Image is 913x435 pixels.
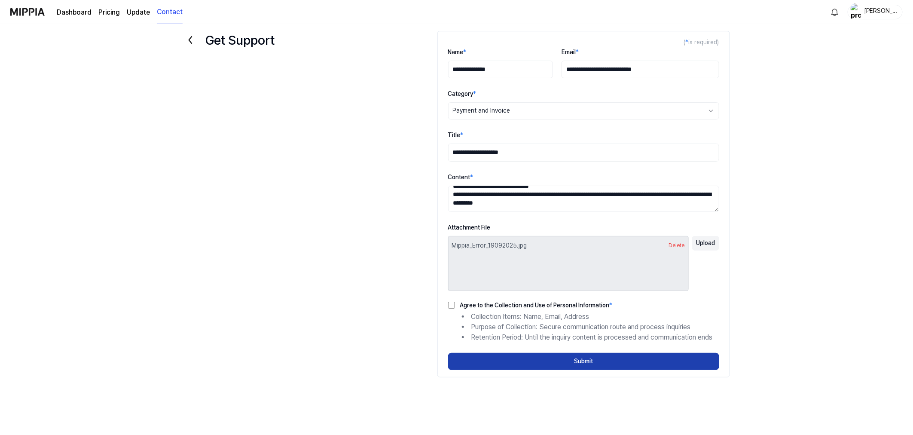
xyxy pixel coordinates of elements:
[851,3,861,21] img: profile
[462,322,719,332] li: Purpose of Collection: Secure communication route and process inquiries
[206,31,275,49] h1: Get Support
[669,242,685,249] button: Delete
[448,224,491,231] label: Attachment File
[157,0,183,24] a: Contact
[448,353,719,370] button: Submit
[57,7,92,18] a: Dashboard
[448,174,473,181] label: Content
[848,5,903,19] button: profile[PERSON_NAME]
[127,7,150,18] a: Update
[448,38,719,47] div: ( is required)
[562,49,579,55] label: Email
[448,49,467,55] label: Name
[448,90,476,97] label: Category
[692,236,719,251] button: Upload
[462,312,719,322] li: Collection Items: Name, Email, Address
[864,7,897,16] div: [PERSON_NAME]
[448,132,464,138] label: Title
[98,7,120,18] a: Pricing
[455,302,613,308] label: Agree to the Collection and Use of Personal Information
[830,7,840,17] img: 알림
[462,332,719,343] li: Retention Period: Until the inquiry content is processed and communication ends
[452,240,685,252] li: Mippia_Error_19092025.jpg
